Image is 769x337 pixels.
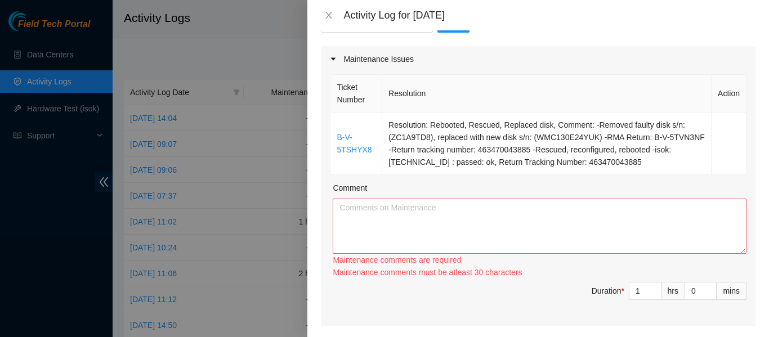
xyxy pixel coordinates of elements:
[592,285,624,297] div: Duration
[382,113,712,175] td: Resolution: Rebooted, Rescued, Replaced disk, Comment: -Removed faulty disk s/n: (ZC1A9TD8), repl...
[343,9,755,21] div: Activity Log for [DATE]
[382,75,712,113] th: Resolution
[712,75,746,113] th: Action
[333,266,746,278] div: Maintenance comments must be atleast 30 characters
[321,46,755,72] div: Maintenance Issues
[337,133,372,154] a: B-V-5TSHYX8
[324,11,333,20] span: close
[321,10,337,21] button: Close
[333,199,746,254] textarea: Comment
[330,75,382,113] th: Ticket Number
[717,282,746,300] div: mins
[333,182,367,194] label: Comment
[333,254,746,266] div: Maintenance comments are required
[330,56,337,62] span: caret-right
[661,282,685,300] div: hrs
